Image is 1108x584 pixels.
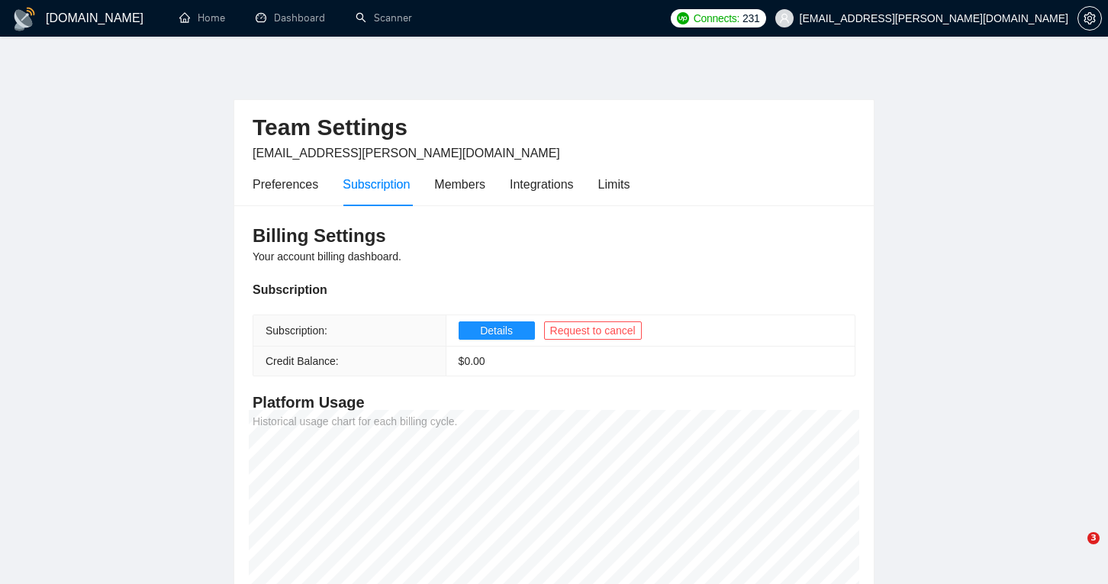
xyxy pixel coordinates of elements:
[253,280,855,299] div: Subscription
[1056,532,1093,569] iframe: Intercom live chat
[343,175,410,194] div: Subscription
[12,7,37,31] img: logo
[266,355,339,367] span: Credit Balance:
[179,11,225,24] a: homeHome
[1087,532,1100,544] span: 3
[677,12,689,24] img: upwork-logo.png
[253,392,855,413] h4: Platform Usage
[434,175,485,194] div: Members
[459,321,535,340] button: Details
[480,322,513,339] span: Details
[1078,12,1101,24] span: setting
[550,322,636,339] span: Request to cancel
[253,175,318,194] div: Preferences
[459,355,485,367] span: $ 0.00
[266,324,327,337] span: Subscription:
[253,147,560,160] span: [EMAIL_ADDRESS][PERSON_NAME][DOMAIN_NAME]
[1077,6,1102,31] button: setting
[1077,12,1102,24] a: setting
[598,175,630,194] div: Limits
[356,11,412,24] a: searchScanner
[544,321,642,340] button: Request to cancel
[253,112,855,144] h2: Team Settings
[253,250,401,263] span: Your account billing dashboard.
[779,13,790,24] span: user
[694,10,739,27] span: Connects:
[253,224,855,248] h3: Billing Settings
[256,11,325,24] a: dashboardDashboard
[510,175,574,194] div: Integrations
[742,10,759,27] span: 231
